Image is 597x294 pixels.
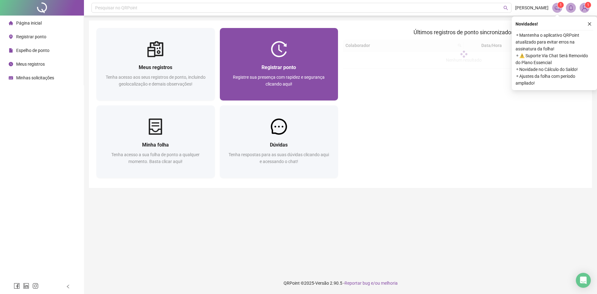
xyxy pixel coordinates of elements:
[580,3,589,12] img: 84494
[142,142,169,148] span: Minha folha
[516,21,538,27] span: Novidades !
[229,152,329,164] span: Tenha respostas para as suas dúvidas clicando aqui e acessando o chat!
[9,48,13,53] span: file
[84,272,597,294] footer: QRPoint © 2025 - 2.90.5 -
[568,5,574,11] span: bell
[9,62,13,66] span: clock-circle
[139,64,172,70] span: Meus registros
[220,28,338,100] a: Registrar pontoRegistre sua presença com rapidez e segurança clicando aqui!
[560,3,562,7] span: 1
[587,22,592,26] span: close
[554,5,560,11] span: notification
[16,21,42,26] span: Página inicial
[587,3,589,7] span: 1
[516,32,593,52] span: ⚬ Mantenha o aplicativo QRPoint atualizado para evitar erros na assinatura da folha!
[14,283,20,289] span: facebook
[16,48,49,53] span: Espelho de ponto
[516,66,593,73] span: ⚬ Novidade no Cálculo do Saldo!
[414,29,514,35] span: Últimos registros de ponto sincronizados
[261,64,296,70] span: Registrar ponto
[503,6,508,10] span: search
[515,4,548,11] span: [PERSON_NAME]
[16,75,54,80] span: Minhas solicitações
[9,21,13,25] span: home
[516,73,593,86] span: ⚬ Ajustes da folha com período ampliado!
[32,283,39,289] span: instagram
[345,281,398,286] span: Reportar bug e/ou melhoria
[96,28,215,100] a: Meus registrosTenha acesso aos seus registros de ponto, incluindo geolocalização e demais observa...
[23,283,29,289] span: linkedin
[585,2,591,8] sup: Atualize o seu contato no menu Meus Dados
[66,284,70,289] span: left
[9,35,13,39] span: environment
[106,75,206,86] span: Tenha acesso aos seus registros de ponto, incluindo geolocalização e demais observações!
[16,62,45,67] span: Meus registros
[220,105,338,178] a: DúvidasTenha respostas para as suas dúvidas clicando aqui e acessando o chat!
[9,76,13,80] span: schedule
[315,281,329,286] span: Versão
[270,142,288,148] span: Dúvidas
[233,75,325,86] span: Registre sua presença com rapidez e segurança clicando aqui!
[576,273,591,288] div: Open Intercom Messenger
[16,34,46,39] span: Registrar ponto
[558,2,564,8] sup: 1
[111,152,200,164] span: Tenha acesso a sua folha de ponto a qualquer momento. Basta clicar aqui!
[516,52,593,66] span: ⚬ ⚠️ Suporte Via Chat Será Removido do Plano Essencial
[96,105,215,178] a: Minha folhaTenha acesso a sua folha de ponto a qualquer momento. Basta clicar aqui!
